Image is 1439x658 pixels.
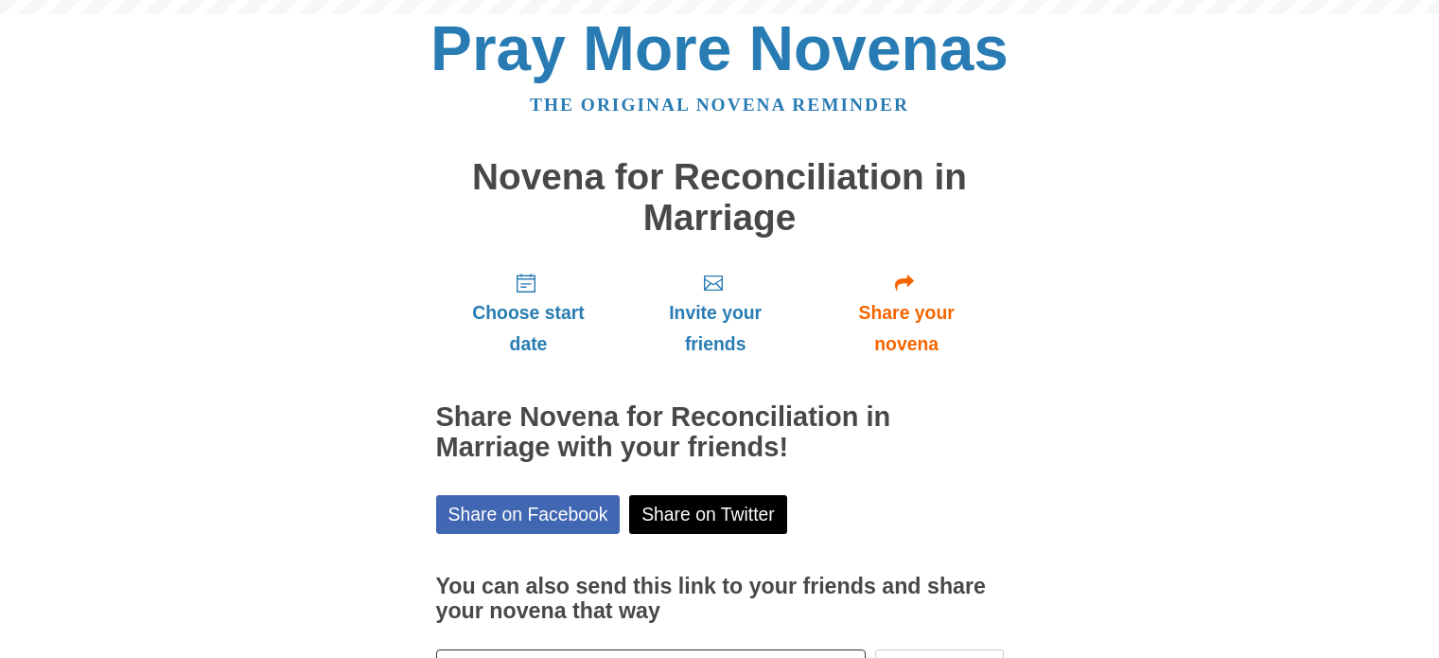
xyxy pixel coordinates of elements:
[629,495,787,534] a: Share on Twitter
[810,257,1004,369] a: Share your novena
[640,297,790,360] span: Invite your friends
[436,495,621,534] a: Share on Facebook
[436,575,1004,623] h3: You can also send this link to your friends and share your novena that way
[430,13,1009,83] a: Pray More Novenas
[621,257,809,369] a: Invite your friends
[436,157,1004,238] h1: Novena for Reconciliation in Marriage
[436,257,622,369] a: Choose start date
[829,297,985,360] span: Share your novena
[530,95,909,115] a: The original novena reminder
[436,402,1004,463] h2: Share Novena for Reconciliation in Marriage with your friends!
[455,297,603,360] span: Choose start date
